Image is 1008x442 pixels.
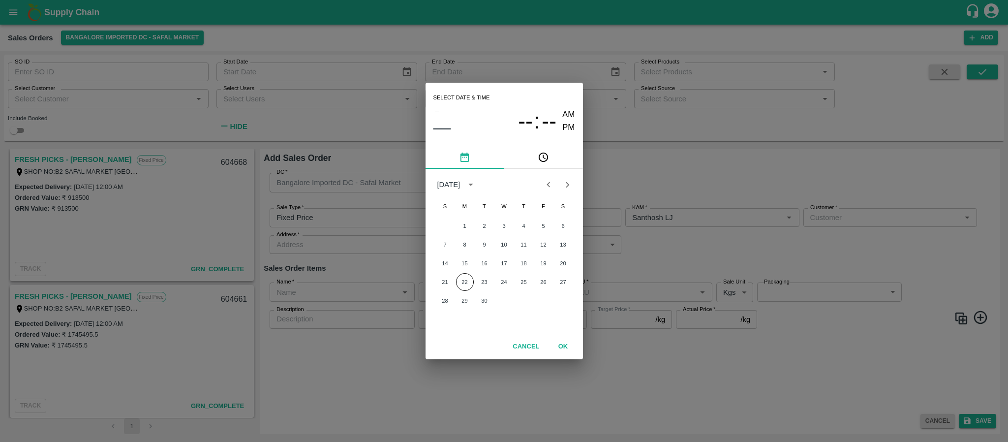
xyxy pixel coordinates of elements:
button: 27 [554,273,572,291]
button: -- [542,108,556,134]
button: Next month [558,175,577,194]
button: 29 [456,292,474,310]
button: –– [433,118,451,137]
button: 3 [495,217,513,235]
button: OK [548,338,579,355]
button: Cancel [509,338,543,355]
button: 22 [456,273,474,291]
button: 15 [456,254,474,272]
button: 6 [554,217,572,235]
span: Wednesday [495,196,513,216]
button: 17 [495,254,513,272]
button: 24 [495,273,513,291]
button: Previous month [539,175,558,194]
button: 19 [535,254,552,272]
button: 8 [456,236,474,253]
button: PM [562,121,575,134]
span: Saturday [554,196,572,216]
span: Thursday [515,196,533,216]
span: Tuesday [476,196,493,216]
button: 13 [554,236,572,253]
button: 25 [515,273,533,291]
button: 26 [535,273,552,291]
button: 9 [476,236,493,253]
span: – [435,105,439,118]
button: 11 [515,236,533,253]
button: 12 [535,236,552,253]
span: Select date & time [433,91,490,105]
button: 28 [436,292,454,310]
button: 1 [456,217,474,235]
button: 18 [515,254,533,272]
button: -- [518,108,533,134]
button: 5 [535,217,552,235]
button: AM [562,108,575,122]
button: 23 [476,273,493,291]
button: 14 [436,254,454,272]
span: : [534,108,540,134]
span: Friday [535,196,552,216]
button: 30 [476,292,493,310]
span: Monday [456,196,474,216]
button: – [433,105,441,118]
button: 20 [554,254,572,272]
div: [DATE] [437,179,460,190]
button: pick time [504,145,583,169]
button: 10 [495,236,513,253]
span: Sunday [436,196,454,216]
button: pick date [426,145,504,169]
button: 4 [515,217,533,235]
button: 7 [436,236,454,253]
button: calendar view is open, switch to year view [463,177,479,192]
button: 2 [476,217,493,235]
button: 16 [476,254,493,272]
button: 21 [436,273,454,291]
